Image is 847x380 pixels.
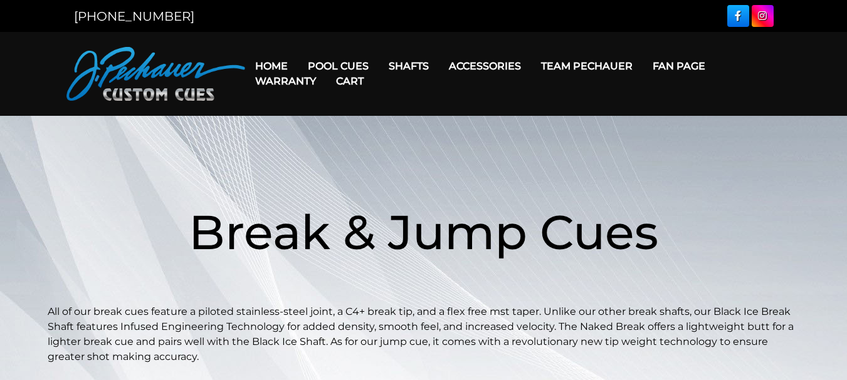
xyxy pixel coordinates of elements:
[66,47,245,101] img: Pechauer Custom Cues
[189,203,658,261] span: Break & Jump Cues
[643,50,715,82] a: Fan Page
[74,9,194,24] a: [PHONE_NUMBER]
[531,50,643,82] a: Team Pechauer
[298,50,379,82] a: Pool Cues
[326,65,374,97] a: Cart
[379,50,439,82] a: Shafts
[439,50,531,82] a: Accessories
[245,50,298,82] a: Home
[48,304,800,364] p: All of our break cues feature a piloted stainless-steel joint, a C4+ break tip, and a flex free m...
[245,65,326,97] a: Warranty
